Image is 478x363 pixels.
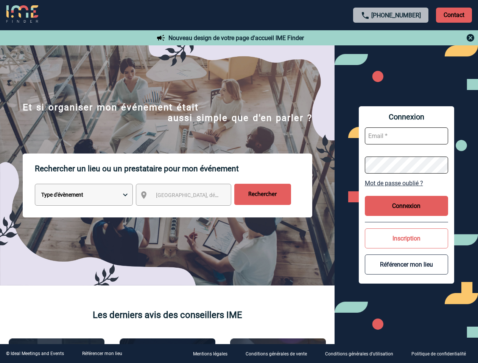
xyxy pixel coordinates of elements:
[82,351,122,356] a: Référencer mon lieu
[365,228,448,248] button: Inscription
[411,352,466,357] p: Politique de confidentialité
[365,196,448,216] button: Connexion
[35,154,312,184] p: Rechercher un lieu ou un prestataire pour mon événement
[361,11,370,20] img: call-24-px.png
[371,12,421,19] a: [PHONE_NUMBER]
[187,350,240,357] a: Mentions légales
[325,352,393,357] p: Conditions générales d'utilisation
[6,351,64,356] div: © Ideal Meetings and Events
[156,192,261,198] span: [GEOGRAPHIC_DATA], département, région...
[234,184,291,205] input: Rechercher
[365,180,448,187] a: Mot de passe oublié ?
[436,8,472,23] p: Contact
[246,352,307,357] p: Conditions générales de vente
[365,254,448,275] button: Référencer mon lieu
[240,350,319,357] a: Conditions générales de vente
[193,352,227,357] p: Mentions légales
[365,127,448,144] input: Email *
[319,350,405,357] a: Conditions générales d'utilisation
[365,112,448,121] span: Connexion
[405,350,478,357] a: Politique de confidentialité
